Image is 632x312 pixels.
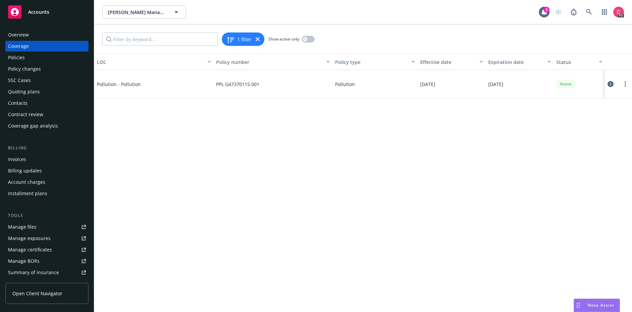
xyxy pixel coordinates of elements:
[5,121,88,131] a: Coverage gap analysis
[8,86,40,97] div: Quoting plans
[582,5,596,19] a: Search
[94,54,213,70] button: LOC
[5,256,88,266] a: Manage BORs
[8,41,29,52] div: Coverage
[5,233,88,244] a: Manage exposures
[567,5,580,19] a: Report a Bug
[8,29,29,40] div: Overview
[268,36,299,42] span: Show active only
[488,59,544,66] div: Expiration date
[5,154,88,165] a: Invoices
[5,145,88,151] div: Billing
[5,109,88,120] a: Contract review
[5,222,88,232] a: Manage files
[5,212,88,219] div: Tools
[335,81,355,88] span: Pollution
[8,188,47,199] div: Installment plans
[552,5,565,19] a: Start snowing
[574,299,582,312] div: Drag to move
[5,52,88,63] a: Policies
[8,121,58,131] div: Coverage gap analysis
[8,154,26,165] div: Invoices
[544,7,550,13] div: 3
[488,81,503,88] span: [DATE]
[5,86,88,97] a: Quoting plans
[556,59,594,66] div: Status
[5,177,88,187] a: Account charges
[5,267,88,278] a: Summary of insurance
[418,54,486,70] button: Effective date
[28,9,49,15] span: Accounts
[12,290,62,297] span: Open Client Navigator
[613,7,624,17] img: photo
[8,165,42,176] div: Billing updates
[216,81,259,88] span: PPL G47370115 001
[559,81,572,87] span: Active
[621,80,629,88] a: more
[8,177,45,187] div: Account charges
[588,302,614,308] span: Nova Assist
[102,32,218,46] input: Filter by keyword...
[8,75,31,86] div: SSC Cases
[8,256,40,266] div: Manage BORs
[5,41,88,52] a: Coverage
[335,59,407,66] div: Policy type
[5,75,88,86] a: SSC Cases
[5,29,88,40] a: Overview
[108,9,166,16] span: [PERSON_NAME] Management Company
[8,98,27,108] div: Contacts
[8,109,43,120] div: Contract review
[5,165,88,176] a: Billing updates
[598,5,611,19] a: Switch app
[8,64,41,74] div: Policy changes
[5,98,88,108] a: Contacts
[420,59,476,66] div: Effective date
[8,244,52,255] div: Manage certificates
[237,36,252,43] span: 1 filter
[574,299,620,312] button: Nova Assist
[332,54,418,70] button: Policy type
[8,222,37,232] div: Manage files
[102,5,186,19] button: [PERSON_NAME] Management Company
[5,3,88,21] a: Accounts
[97,59,203,66] div: LOC
[420,81,435,88] span: [DATE]
[8,233,51,244] div: Manage exposures
[554,54,605,70] button: Status
[97,81,197,88] span: Pollution - Pollution
[8,52,25,63] div: Policies
[213,54,333,70] button: Policy number
[486,54,554,70] button: Expiration date
[5,64,88,74] a: Policy changes
[5,244,88,255] a: Manage certificates
[5,188,88,199] a: Installment plans
[216,59,323,66] div: Policy number
[8,267,59,278] div: Summary of insurance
